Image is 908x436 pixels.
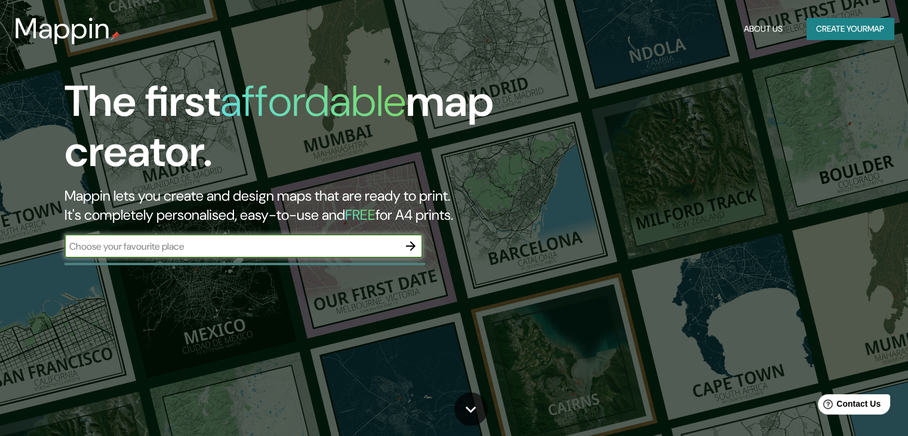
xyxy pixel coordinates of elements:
[739,18,787,40] button: About Us
[64,76,519,186] h1: The first map creator.
[802,389,895,423] iframe: Help widget launcher
[64,240,399,253] input: Choose your favourite place
[345,205,375,224] h5: FREE
[807,18,894,40] button: Create yourmap
[64,186,519,225] h2: Mappin lets you create and design maps that are ready to print. It's completely personalised, eas...
[14,12,110,45] h3: Mappin
[110,31,120,41] img: mappin-pin
[220,73,406,129] h1: affordable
